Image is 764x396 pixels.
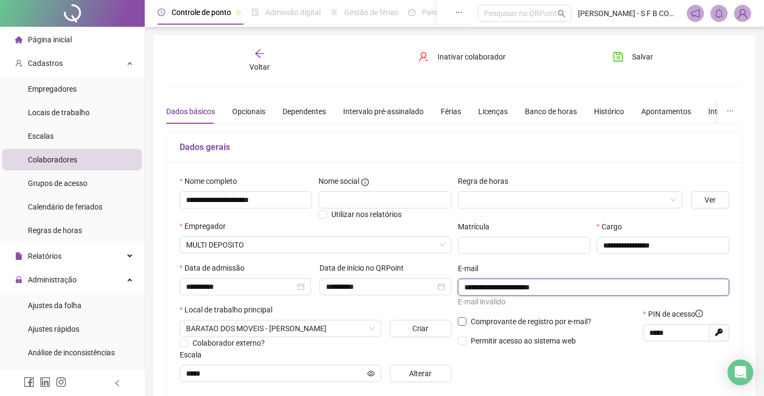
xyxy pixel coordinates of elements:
label: Empregador [180,220,233,232]
span: ellipsis [726,107,734,115]
div: Licenças [478,106,508,117]
span: sun [330,9,338,16]
div: Open Intercom Messenger [728,360,753,385]
button: Criar [390,320,451,337]
span: notification [691,9,700,18]
span: linkedin [40,377,50,387]
span: Locais de trabalho [28,108,90,117]
button: Salvar [605,48,661,65]
span: Regras de horas [28,226,82,235]
div: Apontamentos [641,106,691,117]
span: file-done [251,9,259,16]
span: eye [367,370,375,377]
span: Criar [412,323,428,334]
span: lock [15,276,23,283]
span: info-circle [695,310,703,317]
div: E-mail inválido [458,296,730,308]
div: Integrações [708,106,748,117]
label: Matrícula [458,221,496,233]
span: Escalas [28,132,54,140]
span: Cadastros [28,59,63,68]
span: left [114,379,121,387]
label: Regra de horas [458,175,515,187]
div: Histórico [594,106,624,117]
button: ellipsis [718,99,743,124]
h5: Dados gerais [180,141,729,154]
span: Admissão digital [265,8,321,17]
span: AV BRASIL, 454, LOJA 01, CENTRO, DIAS D'ÁVILA - BA, 42850-000 [186,320,375,337]
span: user-add [15,59,23,67]
span: Controle de ponto [172,8,231,17]
span: facebook [24,377,34,387]
span: Análise de inconsistências [28,348,115,357]
span: Inativar colaborador [437,51,506,63]
span: PIN de acesso [648,308,703,320]
span: info-circle [361,178,369,186]
span: home [15,36,23,43]
span: Administração [28,275,77,284]
span: Salvar [632,51,653,63]
label: Data de início no QRPoint [320,262,411,274]
div: Banco de horas [525,106,577,117]
span: Ver [704,194,716,206]
img: 82559 [735,5,751,21]
span: Utilizar nos relatórios [331,210,402,219]
span: Comprovante de registro por e-mail? [471,317,591,326]
label: E-mail [458,263,485,274]
label: Cargo [597,221,629,233]
div: Opcionais [232,106,265,117]
span: Nome social [318,175,359,187]
span: pushpin [235,10,242,16]
div: Férias [441,106,461,117]
span: Colaborador externo? [192,339,265,347]
span: Grupos de acesso [28,179,87,188]
span: bell [714,9,724,18]
span: search [558,10,566,18]
span: clock-circle [158,9,165,16]
span: Alterar [409,368,432,379]
span: Ajustes da folha [28,301,81,310]
label: Local de trabalho principal [180,304,279,316]
span: Voltar [249,63,270,71]
label: Escala [180,349,209,361]
span: [PERSON_NAME] - S F B COMERCIO DE MOVEIS E ELETRO [578,8,680,19]
div: Dependentes [283,106,326,117]
button: Inativar colaborador [410,48,514,65]
span: Relatórios [28,252,62,260]
label: Data de admissão [180,262,251,274]
div: Intervalo pré-assinalado [343,106,424,117]
button: Ver [691,191,729,208]
div: Dados básicos [166,106,215,117]
span: Calendário de feriados [28,203,102,211]
span: MULTI DEPOSITO E ARMAZEM LIMITADA [186,237,445,253]
label: Nome completo [180,175,244,187]
span: Página inicial [28,35,72,44]
span: Permitir acesso ao sistema web [471,337,576,345]
span: file [15,252,23,260]
span: user-delete [418,51,429,62]
span: Ajustes rápidos [28,325,79,333]
span: arrow-left [254,48,265,59]
span: ellipsis [455,9,463,16]
span: Gestão de férias [344,8,398,17]
span: Empregadores [28,85,77,93]
span: Colaboradores [28,155,77,164]
span: Painel do DP [422,8,464,17]
span: dashboard [408,9,416,16]
span: instagram [56,377,66,387]
button: Alterar [390,365,451,382]
span: save [613,51,624,62]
